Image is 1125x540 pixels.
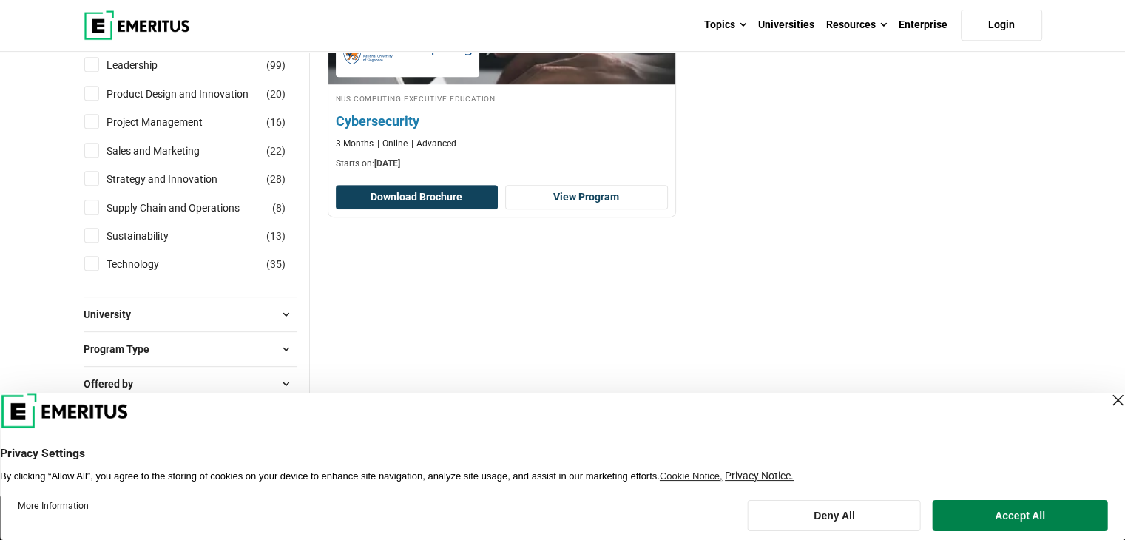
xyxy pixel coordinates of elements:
h4: Cybersecurity [336,112,668,130]
button: Program Type [84,338,297,360]
p: Online [377,138,408,150]
p: 3 Months [336,138,374,150]
span: 28 [270,173,282,185]
p: Advanced [411,138,456,150]
span: ( ) [266,114,286,130]
span: ( ) [266,171,286,187]
span: ( ) [266,86,286,102]
span: Program Type [84,341,161,357]
a: Project Management [107,114,232,130]
a: Sustainability [107,228,198,244]
span: ( ) [266,57,286,73]
span: ( ) [266,143,286,159]
span: 13 [270,230,282,242]
a: Sales and Marketing [107,143,229,159]
button: University [84,303,297,325]
a: Supply Chain and Operations [107,200,269,216]
span: [DATE] [374,158,400,169]
button: Offered by [84,373,297,395]
span: 8 [276,202,282,214]
span: 20 [270,88,282,100]
span: 99 [270,59,282,71]
h4: NUS Computing Executive Education [336,92,668,104]
span: ( ) [266,256,286,272]
a: Technology [107,256,189,272]
span: 16 [270,116,282,128]
button: Download Brochure [336,185,499,210]
span: 35 [270,258,282,270]
span: ( ) [266,228,286,244]
a: Login [961,10,1042,41]
a: Strategy and Innovation [107,171,247,187]
span: 22 [270,145,282,157]
p: Starts on: [336,158,668,170]
a: Leadership [107,57,187,73]
a: Product Design and Innovation [107,86,278,102]
span: University [84,306,143,323]
span: ( ) [272,200,286,216]
span: Offered by [84,376,145,392]
img: NUS Computing Executive Education [343,36,472,70]
a: View Program [505,185,668,210]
